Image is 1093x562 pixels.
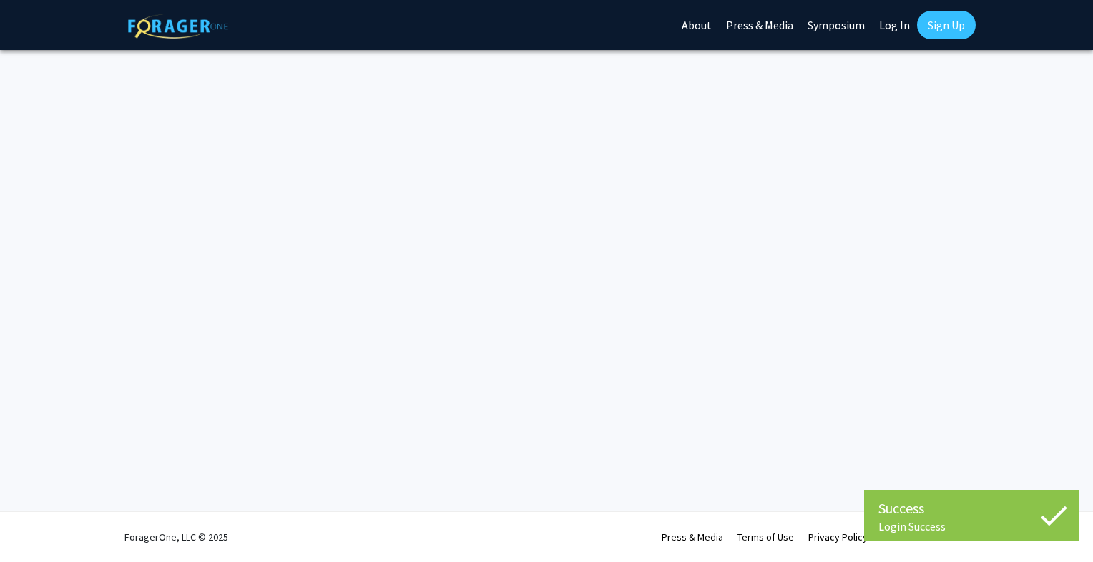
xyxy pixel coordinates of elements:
[737,531,794,543] a: Terms of Use
[124,512,228,562] div: ForagerOne, LLC © 2025
[808,531,868,543] a: Privacy Policy
[128,14,228,39] img: ForagerOne Logo
[878,519,1064,533] div: Login Success
[917,11,976,39] a: Sign Up
[878,498,1064,519] div: Success
[662,531,723,543] a: Press & Media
